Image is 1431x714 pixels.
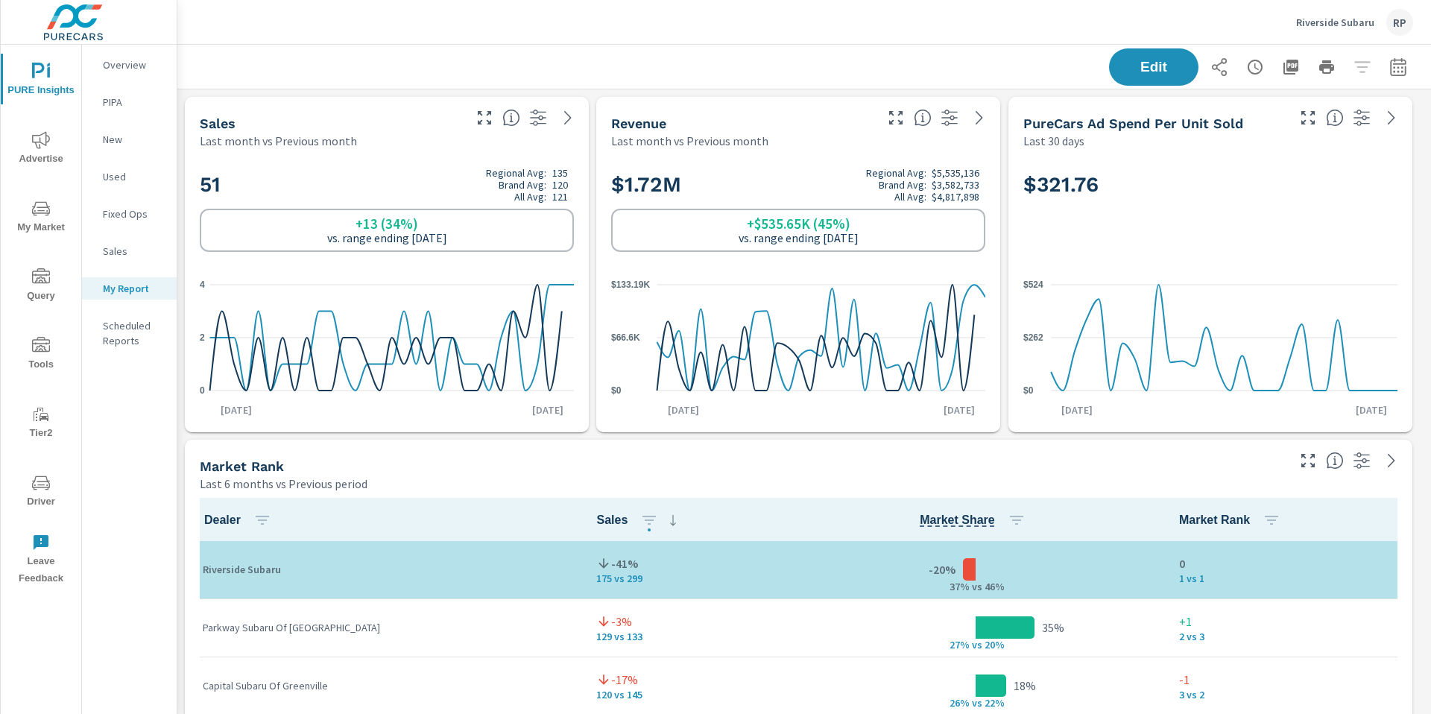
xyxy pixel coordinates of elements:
[103,132,165,147] p: New
[1296,16,1374,29] p: Riverside Subaru
[611,167,985,203] h2: $1.72M
[103,281,165,296] p: My Report
[1179,631,1394,642] p: 2 vs 3
[203,620,572,635] p: Parkway Subaru Of [GEOGRAPHIC_DATA]
[914,109,932,127] span: Total sales revenue over the selected date range. [Source: This data is sourced from the dealer’s...
[486,167,546,179] p: Regional Avg:
[1326,452,1344,470] span: Market Rank shows you how you rank, in terms of sales, to other dealerships in your market. “Mark...
[522,402,574,417] p: [DATE]
[103,169,165,184] p: Used
[1345,402,1397,417] p: [DATE]
[103,206,165,221] p: Fixed Ops
[1179,572,1394,584] p: 1 vs 1
[1109,48,1198,86] button: Edit
[977,580,1013,593] p: s 46%
[596,631,772,642] p: 129 vs 133
[82,91,177,113] div: PIPA
[611,332,640,342] text: $66.6K
[203,562,572,577] p: Riverside Subaru
[356,216,418,231] h6: +13 (34%)
[1296,449,1320,473] button: Make Fullscreen
[894,191,926,203] p: All Avg:
[502,109,520,127] span: Number of vehicles sold by the dealership over the selected date range. [Source: This data is sou...
[884,106,908,130] button: Make Fullscreen
[611,385,622,395] text: $0
[5,474,77,511] span: Driver
[1023,279,1043,289] text: $524
[879,179,926,191] p: Brand Avg:
[210,402,262,417] p: [DATE]
[611,279,650,289] text: $133.19K
[920,511,1032,529] span: Market Share
[103,244,165,259] p: Sales
[5,63,77,99] span: PURE Insights
[552,179,568,191] p: 120
[611,555,638,572] p: -41%
[82,165,177,188] div: Used
[82,54,177,76] div: Overview
[103,57,165,72] p: Overview
[499,179,546,191] p: Brand Avg:
[739,231,859,244] p: vs. range ending [DATE]
[938,638,977,651] p: 27% v
[1124,60,1184,74] span: Edit
[1023,332,1043,342] text: $262
[1383,52,1413,82] button: Select Date Range
[200,116,236,131] h5: Sales
[611,116,666,131] h5: Revenue
[977,696,1013,710] p: s 22%
[203,678,572,693] p: Capital Subaru Of Greenville
[1380,449,1403,473] a: See more details in report
[596,572,772,584] p: 175 vs 299
[552,191,568,203] p: 121
[552,167,568,179] p: 135
[473,106,496,130] button: Make Fullscreen
[1014,677,1036,695] p: 18%
[82,203,177,225] div: Fixed Ops
[1051,402,1103,417] p: [DATE]
[200,475,367,493] p: Last 6 months vs Previous period
[5,131,77,168] span: Advertise
[932,179,979,191] p: $3,582,733
[1380,106,1403,130] a: See more details in report
[611,671,638,689] p: -17%
[611,613,632,631] p: -3%
[596,511,682,529] span: Sales
[327,231,447,244] p: vs. range ending [DATE]
[200,279,205,289] text: 4
[1326,109,1344,127] span: Average cost of advertising per each vehicle sold at the dealer over the selected date range. The...
[1312,52,1342,82] button: Print Report
[938,580,977,593] p: 37% v
[82,315,177,352] div: Scheduled Reports
[596,689,772,701] p: 120 vs 145
[1179,671,1394,689] p: -1
[1179,613,1394,631] p: +1
[5,534,77,587] span: Leave Feedback
[977,638,1013,651] p: s 20%
[933,402,985,417] p: [DATE]
[1023,385,1034,395] text: $0
[932,167,979,179] p: $5,535,136
[514,191,546,203] p: All Avg:
[200,132,357,150] p: Last month vs Previous month
[1023,116,1243,131] h5: PureCars Ad Spend Per Unit Sold
[103,318,165,348] p: Scheduled Reports
[1179,689,1394,701] p: 3 vs 2
[556,106,580,130] a: See more details in report
[5,200,77,236] span: My Market
[82,128,177,151] div: New
[1179,511,1286,529] span: Market Rank
[82,240,177,262] div: Sales
[1296,106,1320,130] button: Make Fullscreen
[1276,52,1306,82] button: "Export Report to PDF"
[1204,52,1234,82] button: Share Report
[5,337,77,373] span: Tools
[5,268,77,305] span: Query
[967,106,991,130] a: See more details in report
[200,167,574,203] h2: 51
[920,511,995,529] span: Dealer Sales / Total Market Sales. [Market = within dealer PMA (or 60 miles if no PMA is defined)...
[657,402,710,417] p: [DATE]
[611,132,768,150] p: Last month vs Previous month
[866,167,926,179] p: Regional Avg:
[1179,555,1394,572] p: 0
